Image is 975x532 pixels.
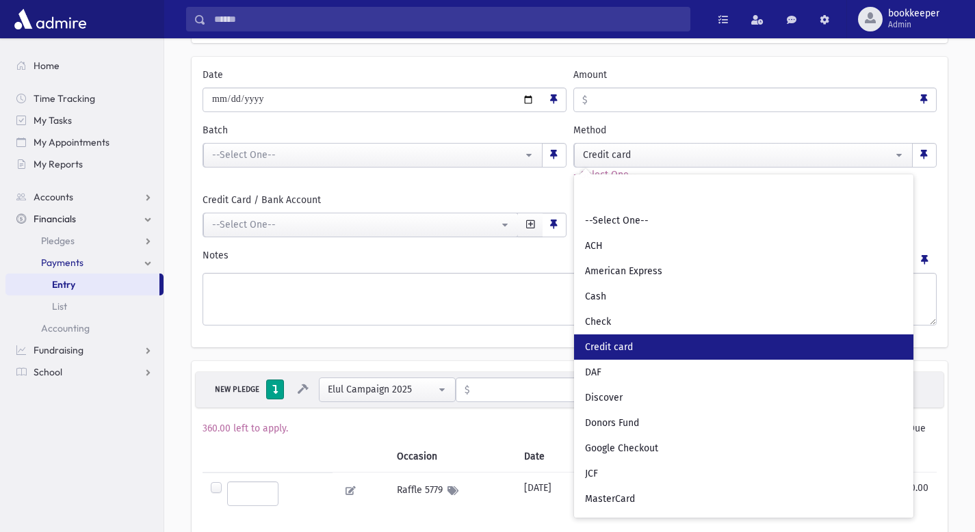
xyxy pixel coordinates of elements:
[211,383,263,396] div: NEW PLEDGE
[585,391,623,405] span: Discover
[585,265,662,278] span: American Express
[34,114,72,127] span: My Tasks
[5,109,164,131] a: My Tasks
[212,148,523,162] div: --Select One--
[5,55,164,77] a: Home
[203,421,288,436] label: 360.00 left to apply.
[5,131,164,153] a: My Appointments
[456,378,470,403] span: $
[34,92,95,105] span: Time Tracking
[52,278,75,291] span: Entry
[516,472,584,514] td: [DATE]
[34,158,83,170] span: My Reports
[5,295,164,317] a: List
[389,472,516,514] td: Raffle 5779
[203,193,321,207] label: Credit Card / Bank Account
[34,136,109,148] span: My Appointments
[328,382,435,397] div: Elul Campaign 2025
[580,183,908,205] input: Search
[585,239,603,253] span: ACH
[574,88,588,113] span: $
[203,123,228,137] label: Batch
[888,8,939,19] span: bookkeeper
[585,442,658,455] span: Google Checkout
[319,377,455,402] button: Elul Campaign 2025
[203,213,519,237] button: --Select One--
[5,252,164,274] a: Payments
[41,235,75,247] span: Pledges
[585,416,639,430] span: Donors Fund
[34,366,62,378] span: School
[203,143,543,168] button: --Select One--
[212,217,499,232] div: --Select One--
[585,290,606,304] span: Cash
[5,186,164,208] a: Accounts
[11,5,90,33] img: AdmirePro
[5,274,159,295] a: Entry
[5,339,164,361] a: Fundraising
[573,68,607,82] label: Amount
[41,256,83,269] span: Payments
[206,7,690,31] input: Search
[585,315,611,329] span: Check
[573,169,637,181] span: --Select One--
[585,492,635,506] span: MasterCard
[34,344,83,356] span: Fundraising
[573,123,606,137] label: Method
[585,214,649,228] span: --Select One--
[585,341,633,354] span: Credit card
[203,248,229,267] label: Notes
[583,148,894,162] div: Credit card
[5,361,164,383] a: School
[34,213,76,225] span: Financials
[5,153,164,175] a: My Reports
[5,88,164,109] a: Time Tracking
[203,68,223,82] label: Date
[5,208,164,230] a: Financials
[389,441,516,473] th: Occasion
[888,19,939,30] span: Admin
[52,300,67,312] span: List
[516,441,584,473] th: Date
[5,317,164,339] a: Accounting
[5,230,164,252] a: Pledges
[585,366,601,380] span: DAF
[585,467,598,481] span: JCF
[34,59,60,72] span: Home
[574,143,913,168] button: Credit card
[41,322,90,334] span: Accounting
[34,191,73,203] span: Accounts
